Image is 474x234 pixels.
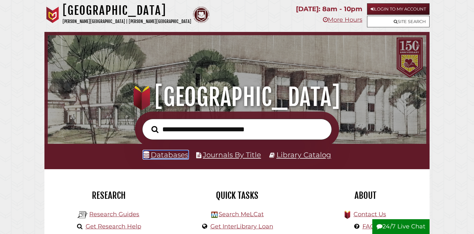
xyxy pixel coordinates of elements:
[143,150,188,159] a: Databases
[323,16,362,23] a: More Hours
[306,190,425,201] h2: About
[151,125,158,133] i: Search
[49,190,168,201] h2: Research
[44,7,61,23] img: Calvin University
[55,83,419,112] h1: [GEOGRAPHIC_DATA]
[148,124,162,135] button: Search
[193,7,209,23] img: Calvin Theological Seminary
[78,210,88,220] img: Hekman Library Logo
[178,190,296,201] h2: Quick Tasks
[86,223,141,230] a: Get Research Help
[63,3,191,18] h1: [GEOGRAPHIC_DATA]
[354,211,386,218] a: Contact Us
[211,212,218,218] img: Hekman Library Logo
[296,3,362,15] p: [DATE]: 8am - 10pm
[367,3,430,15] a: Login to My Account
[367,16,430,27] a: Site Search
[210,223,273,230] a: Get InterLibrary Loan
[203,150,261,159] a: Journals By Title
[219,211,264,218] a: Search MeLCat
[362,223,378,230] a: FAQs
[276,150,331,159] a: Library Catalog
[89,211,139,218] a: Research Guides
[63,18,191,25] p: [PERSON_NAME][GEOGRAPHIC_DATA] | [PERSON_NAME][GEOGRAPHIC_DATA]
